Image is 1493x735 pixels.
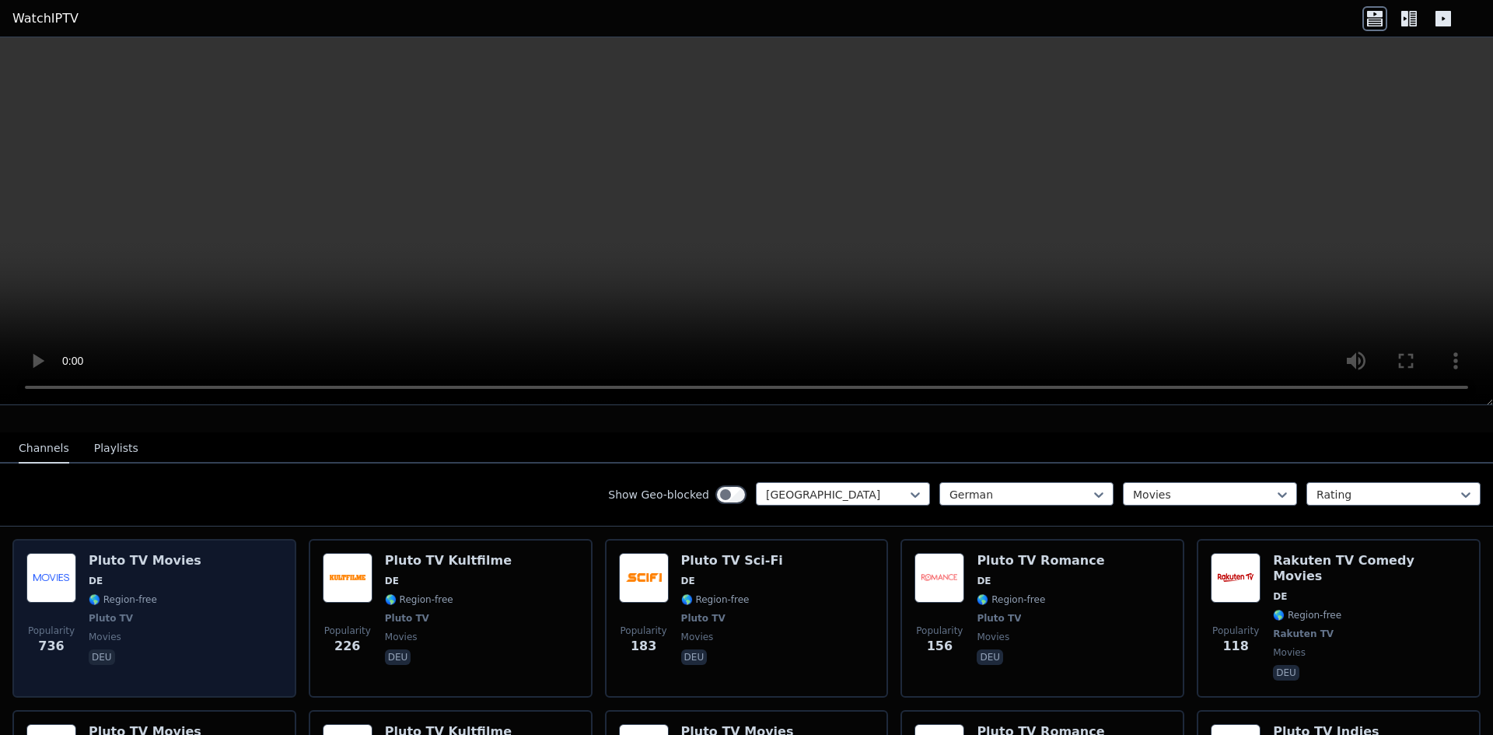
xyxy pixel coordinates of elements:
p: deu [89,649,115,665]
span: 226 [334,637,360,656]
span: Pluto TV [89,612,133,625]
h6: Pluto TV Movies [89,553,201,569]
a: WatchIPTV [12,9,79,28]
img: Pluto TV Movies [26,553,76,603]
h6: Pluto TV Kultfilme [385,553,512,569]
span: 118 [1222,637,1248,656]
h6: Pluto TV Sci-Fi [681,553,783,569]
span: 🌎 Region-free [89,593,157,606]
span: 156 [927,637,953,656]
span: movies [977,631,1009,643]
span: Popularity [324,625,371,637]
span: 🌎 Region-free [977,593,1045,606]
label: Show Geo-blocked [608,487,709,502]
span: Pluto TV [681,612,726,625]
span: movies [1273,646,1306,659]
h6: Rakuten TV Comedy Movies [1273,553,1467,584]
span: movies [385,631,418,643]
img: Pluto TV Sci-Fi [619,553,669,603]
span: DE [977,575,991,587]
p: deu [681,649,708,665]
span: DE [385,575,399,587]
span: Pluto TV [385,612,429,625]
img: Pluto TV Romance [914,553,964,603]
span: DE [681,575,695,587]
button: Channels [19,434,69,464]
p: deu [977,649,1003,665]
img: Pluto TV Kultfilme [323,553,372,603]
span: 🌎 Region-free [385,593,453,606]
span: 183 [631,637,656,656]
h6: Pluto TV Romance [977,553,1104,569]
span: movies [681,631,714,643]
img: Rakuten TV Comedy Movies [1211,553,1260,603]
span: Rakuten TV [1273,628,1334,640]
p: deu [1273,665,1299,681]
span: Popularity [621,625,667,637]
p: deu [385,649,411,665]
span: 736 [38,637,64,656]
span: DE [1273,590,1287,603]
span: Popularity [1212,625,1259,637]
span: 🌎 Region-free [1273,609,1341,621]
span: Popularity [28,625,75,637]
span: Popularity [916,625,963,637]
span: DE [89,575,103,587]
span: 🌎 Region-free [681,593,750,606]
button: Playlists [94,434,138,464]
span: movies [89,631,121,643]
span: Pluto TV [977,612,1021,625]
